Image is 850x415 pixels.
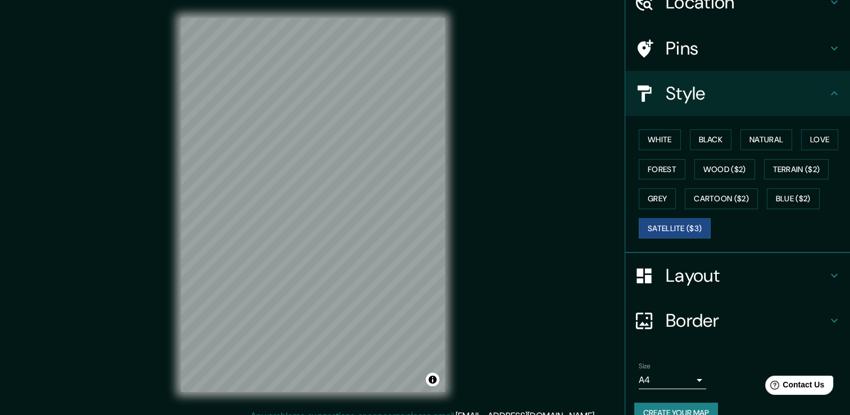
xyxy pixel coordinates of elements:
button: Terrain ($2) [764,159,829,180]
h4: Style [666,82,828,105]
button: Forest [639,159,685,180]
div: Pins [625,26,850,71]
label: Size [639,362,651,371]
button: Toggle attribution [426,373,439,386]
button: Black [690,129,732,150]
canvas: Map [181,18,445,392]
h4: Border [666,309,828,332]
button: Grey [639,188,676,209]
h4: Pins [666,37,828,60]
div: Style [625,71,850,116]
button: Love [801,129,838,150]
button: White [639,129,681,150]
h4: Layout [666,264,828,287]
button: Satellite ($3) [639,218,711,239]
div: Border [625,298,850,343]
button: Blue ($2) [767,188,820,209]
div: A4 [639,371,706,389]
div: Layout [625,253,850,298]
iframe: Help widget launcher [750,371,838,403]
button: Cartoon ($2) [685,188,758,209]
button: Natural [740,129,792,150]
button: Wood ($2) [694,159,755,180]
